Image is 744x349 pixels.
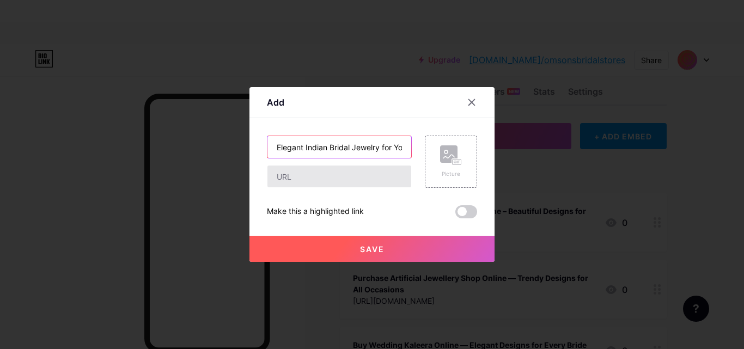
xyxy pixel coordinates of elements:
[267,205,364,218] div: Make this a highlighted link
[360,244,385,254] span: Save
[440,170,462,178] div: Picture
[267,166,411,187] input: URL
[267,136,411,158] input: Title
[267,96,284,109] div: Add
[249,236,495,262] button: Save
